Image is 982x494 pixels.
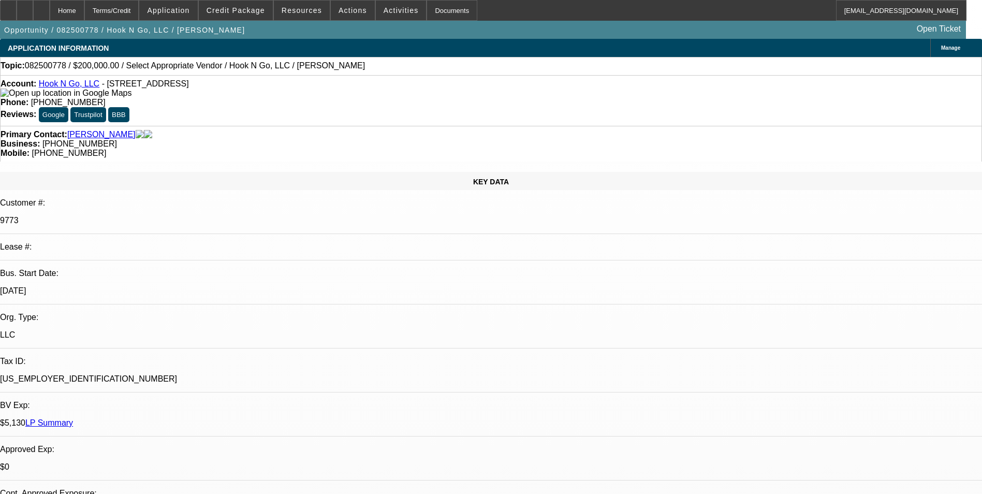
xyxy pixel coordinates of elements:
button: BBB [108,107,129,122]
button: Credit Package [199,1,273,20]
strong: Reviews: [1,110,36,119]
button: Application [139,1,197,20]
img: facebook-icon.png [136,130,144,139]
strong: Phone: [1,98,28,107]
a: [PERSON_NAME] [67,130,136,139]
a: LP Summary [25,418,73,427]
button: Activities [376,1,427,20]
span: [PHONE_NUMBER] [31,98,106,107]
button: Trustpilot [70,107,106,122]
span: Actions [339,6,367,14]
span: Opportunity / 082500778 / Hook N Go, LLC / [PERSON_NAME] [4,26,245,34]
span: Credit Package [207,6,265,14]
span: APPLICATION INFORMATION [8,44,109,52]
span: 082500778 / $200,000.00 / Select Appropriate Vendor / Hook N Go, LLC / [PERSON_NAME] [25,61,365,70]
strong: Account: [1,79,36,88]
span: Application [147,6,189,14]
span: - [STREET_ADDRESS] [102,79,189,88]
span: Resources [282,6,322,14]
a: View Google Maps [1,89,131,97]
span: KEY DATA [473,178,509,186]
strong: Business: [1,139,40,148]
strong: Topic: [1,61,25,70]
strong: Primary Contact: [1,130,67,139]
a: Open Ticket [913,20,965,38]
span: Activities [384,6,419,14]
button: Google [39,107,68,122]
img: linkedin-icon.png [144,130,152,139]
button: Actions [331,1,375,20]
a: Hook N Go, LLC [39,79,99,88]
strong: Mobile: [1,149,30,157]
button: Resources [274,1,330,20]
img: Open up location in Google Maps [1,89,131,98]
span: [PHONE_NUMBER] [32,149,106,157]
span: Manage [941,45,960,51]
span: [PHONE_NUMBER] [42,139,117,148]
